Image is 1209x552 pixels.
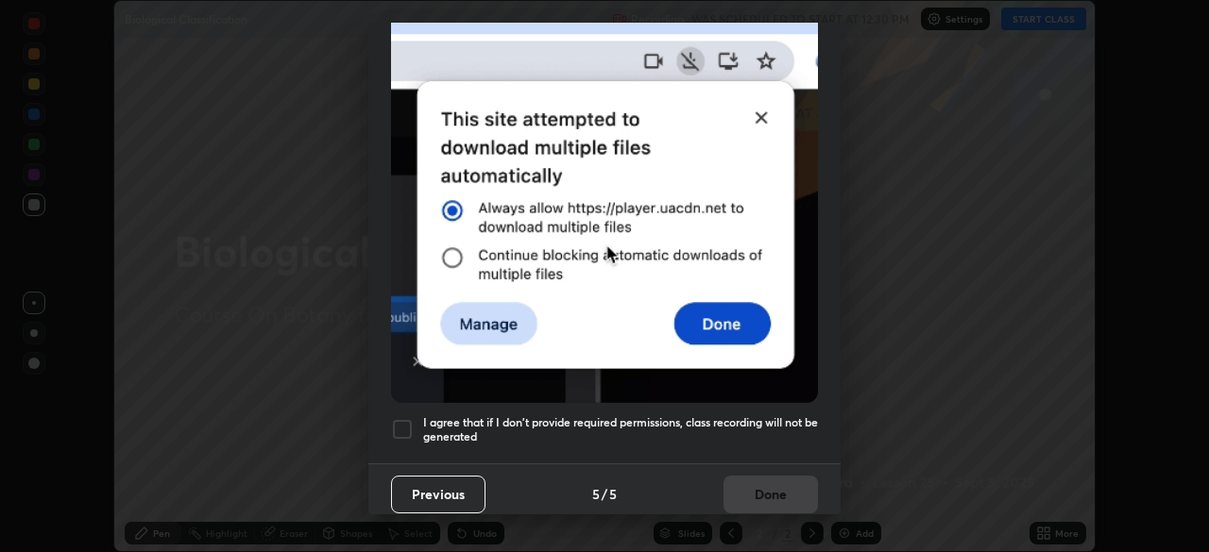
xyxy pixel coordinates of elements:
[391,476,485,513] button: Previous
[609,484,617,504] h4: 5
[423,415,818,444] h5: I agree that if I don't provide required permissions, class recording will not be generated
[602,484,607,504] h4: /
[592,484,600,504] h4: 5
